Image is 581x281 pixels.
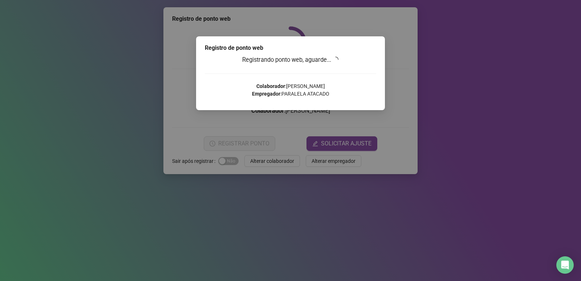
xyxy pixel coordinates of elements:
[332,56,340,64] span: loading
[205,55,376,65] h3: Registrando ponto web, aguarde...
[205,44,376,52] div: Registro de ponto web
[252,91,280,97] strong: Empregador
[205,83,376,98] p: : [PERSON_NAME] : PARALELA ATACADO
[556,256,574,274] div: Open Intercom Messenger
[256,83,285,89] strong: Colaborador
